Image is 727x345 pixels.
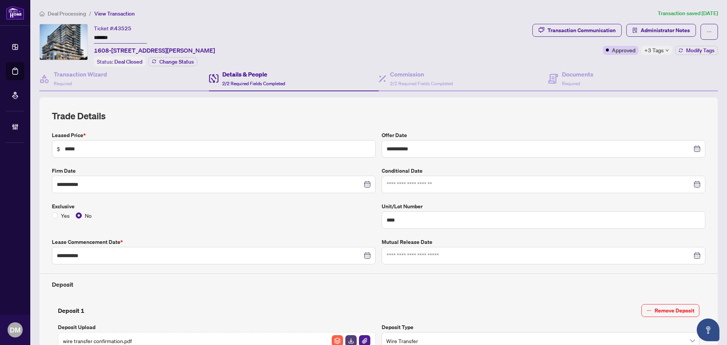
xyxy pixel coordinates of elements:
[686,48,715,53] span: Modify Tags
[159,59,194,64] span: Change Status
[94,24,131,33] div: Ticket #:
[52,238,376,246] label: Lease Commencement Date
[114,25,131,32] span: 43525
[52,110,705,122] h2: Trade Details
[89,9,91,18] li: /
[94,56,145,67] div: Status:
[641,304,699,317] button: Remove Deposit
[6,6,24,20] img: logo
[94,10,135,17] span: View Transaction
[658,9,718,18] article: Transaction saved [DATE]
[382,202,705,211] label: Unit/Lot Number
[52,167,376,175] label: Firm Date
[612,46,635,54] span: Approved
[58,306,84,315] h4: Deposit 1
[655,304,694,317] span: Remove Deposit
[697,318,719,341] button: Open asap
[222,70,285,79] h4: Details & People
[52,280,705,289] h4: Deposit
[57,145,60,153] span: $
[382,131,705,139] label: Offer Date
[94,46,215,55] span: 1608-[STREET_ADDRESS][PERSON_NAME]
[82,211,95,220] span: No
[63,337,132,345] span: wire transfer confirmation.pdf
[390,81,453,86] span: 2/2 Required Fields Completed
[707,29,712,34] span: ellipsis
[641,24,690,36] span: Administrator Notes
[10,325,20,335] span: DM
[562,81,580,86] span: Required
[222,81,285,86] span: 2/2 Required Fields Completed
[148,57,197,66] button: Change Status
[626,24,696,37] button: Administrator Notes
[548,24,616,36] div: Transaction Communication
[382,323,699,331] label: Deposit Type
[665,48,669,52] span: down
[58,211,73,220] span: Yes
[54,70,107,79] h4: Transaction Wizard
[382,167,705,175] label: Conditional Date
[562,70,593,79] h4: Documents
[52,131,376,139] label: Leased Price
[52,202,376,211] label: Exclusive
[646,308,652,313] span: minus
[54,81,72,86] span: Required
[48,10,86,17] span: Deal Processing
[675,46,718,55] button: Modify Tags
[40,24,87,60] img: IMG-E12263981_1.jpg
[632,28,638,33] span: solution
[39,11,45,16] span: home
[114,58,142,65] span: Deal Closed
[58,323,376,331] label: Deposit Upload
[390,70,453,79] h4: Commission
[382,238,705,246] label: Mutual Release Date
[532,24,622,37] button: Transaction Communication
[644,46,664,55] span: +3 Tags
